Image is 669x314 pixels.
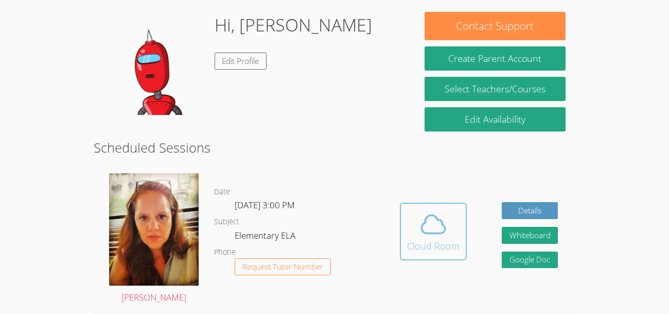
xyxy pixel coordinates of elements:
div: Cloud Room [407,239,460,253]
button: Create Parent Account [425,46,566,71]
a: [PERSON_NAME] [109,173,199,305]
a: Details [502,202,558,219]
dt: Subject [214,216,239,228]
dt: Date [214,186,230,199]
button: Whiteboard [502,227,558,244]
a: Select Teachers/Courses [425,77,566,101]
a: Edit Availability [425,107,566,131]
button: Request Tutor Number [235,258,331,275]
button: Cloud Room [400,203,467,260]
a: Google Doc [502,252,558,269]
a: Edit Profile [215,53,267,70]
h2: Scheduled Sessions [94,138,575,157]
span: Request Tutor Number [242,263,323,271]
img: default.png [103,12,206,115]
img: avatar.png [109,173,199,286]
dt: Phone [214,246,236,259]
h1: Hi, [PERSON_NAME] [215,12,372,38]
dd: Elementary ELA [235,228,297,246]
button: Contact Support [425,12,566,40]
span: [DATE] 3:00 PM [235,199,295,211]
